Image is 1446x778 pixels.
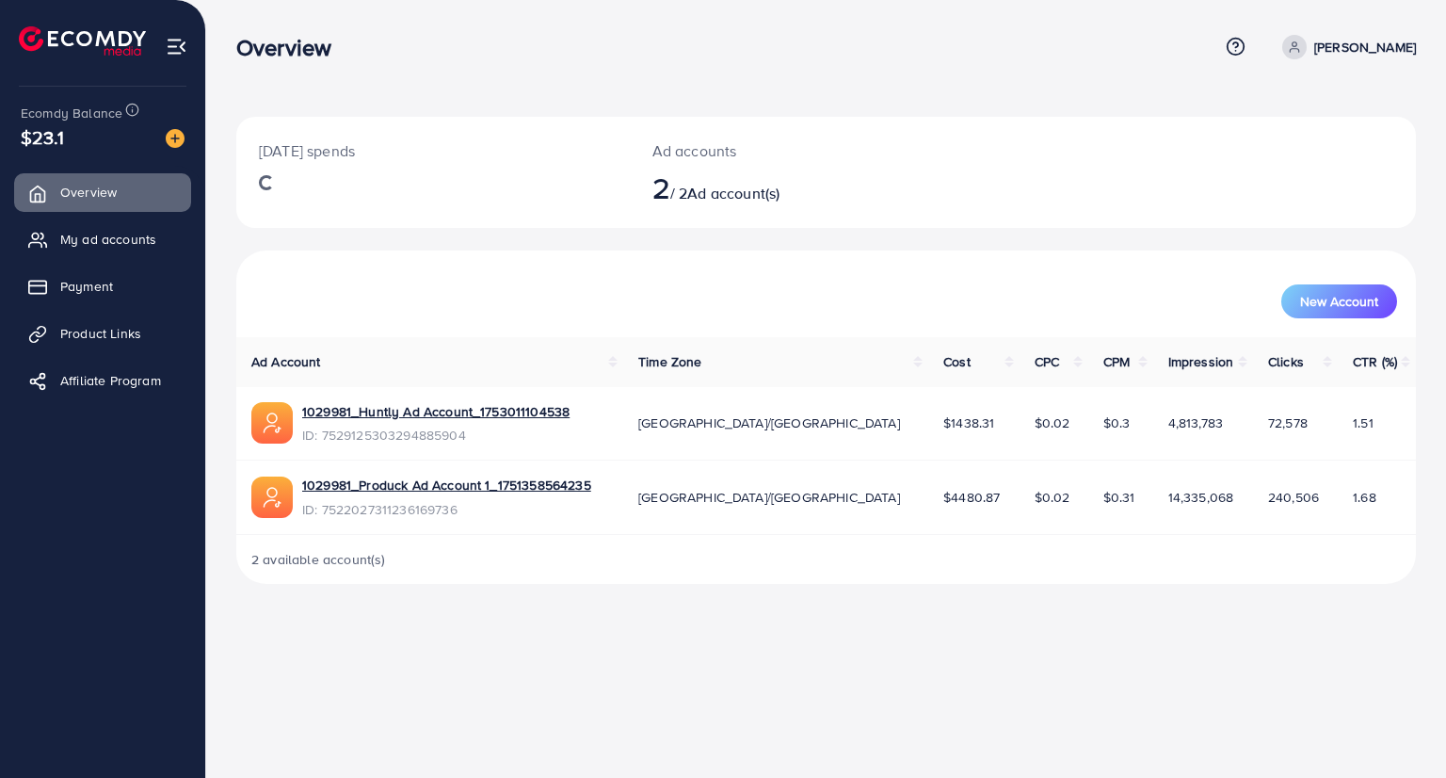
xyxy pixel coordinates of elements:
[60,371,161,390] span: Affiliate Program
[943,352,971,371] span: Cost
[652,166,670,209] span: 2
[1275,35,1416,59] a: [PERSON_NAME]
[302,402,570,421] a: 1029981_Huntly Ad Account_1753011104538
[14,220,191,258] a: My ad accounts
[638,413,900,432] span: [GEOGRAPHIC_DATA]/[GEOGRAPHIC_DATA]
[302,500,591,519] span: ID: 7522027311236169736
[251,352,321,371] span: Ad Account
[1268,488,1319,507] span: 240,506
[1314,36,1416,58] p: [PERSON_NAME]
[14,173,191,211] a: Overview
[1281,284,1397,318] button: New Account
[1300,295,1378,308] span: New Account
[166,36,187,57] img: menu
[302,476,591,494] a: 1029981_Produck Ad Account 1_1751358564235
[652,139,902,162] p: Ad accounts
[21,123,64,151] span: $23.1
[14,267,191,305] a: Payment
[1103,413,1131,432] span: $0.3
[687,183,779,203] span: Ad account(s)
[1103,488,1135,507] span: $0.31
[259,139,607,162] p: [DATE] spends
[1168,413,1223,432] span: 4,813,783
[14,315,191,352] a: Product Links
[652,170,902,205] h2: / 2
[251,477,293,518] img: ic-ads-acc.e4c84228.svg
[1353,488,1376,507] span: 1.68
[1035,413,1070,432] span: $0.02
[1353,413,1374,432] span: 1.51
[1103,352,1130,371] span: CPM
[943,488,1000,507] span: $4480.87
[1268,413,1308,432] span: 72,578
[60,277,113,296] span: Payment
[60,324,141,343] span: Product Links
[1353,352,1397,371] span: CTR (%)
[943,413,994,432] span: $1438.31
[1035,352,1059,371] span: CPC
[60,183,117,202] span: Overview
[14,362,191,399] a: Affiliate Program
[638,488,900,507] span: [GEOGRAPHIC_DATA]/[GEOGRAPHIC_DATA]
[166,129,185,148] img: image
[1168,488,1234,507] span: 14,335,068
[21,104,122,122] span: Ecomdy Balance
[1168,352,1234,371] span: Impression
[1035,488,1070,507] span: $0.02
[1268,352,1304,371] span: Clicks
[251,550,386,569] span: 2 available account(s)
[251,402,293,444] img: ic-ads-acc.e4c84228.svg
[302,426,570,445] span: ID: 7529125303294885904
[60,230,156,249] span: My ad accounts
[19,26,146,56] img: logo
[236,34,346,61] h3: Overview
[638,352,701,371] span: Time Zone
